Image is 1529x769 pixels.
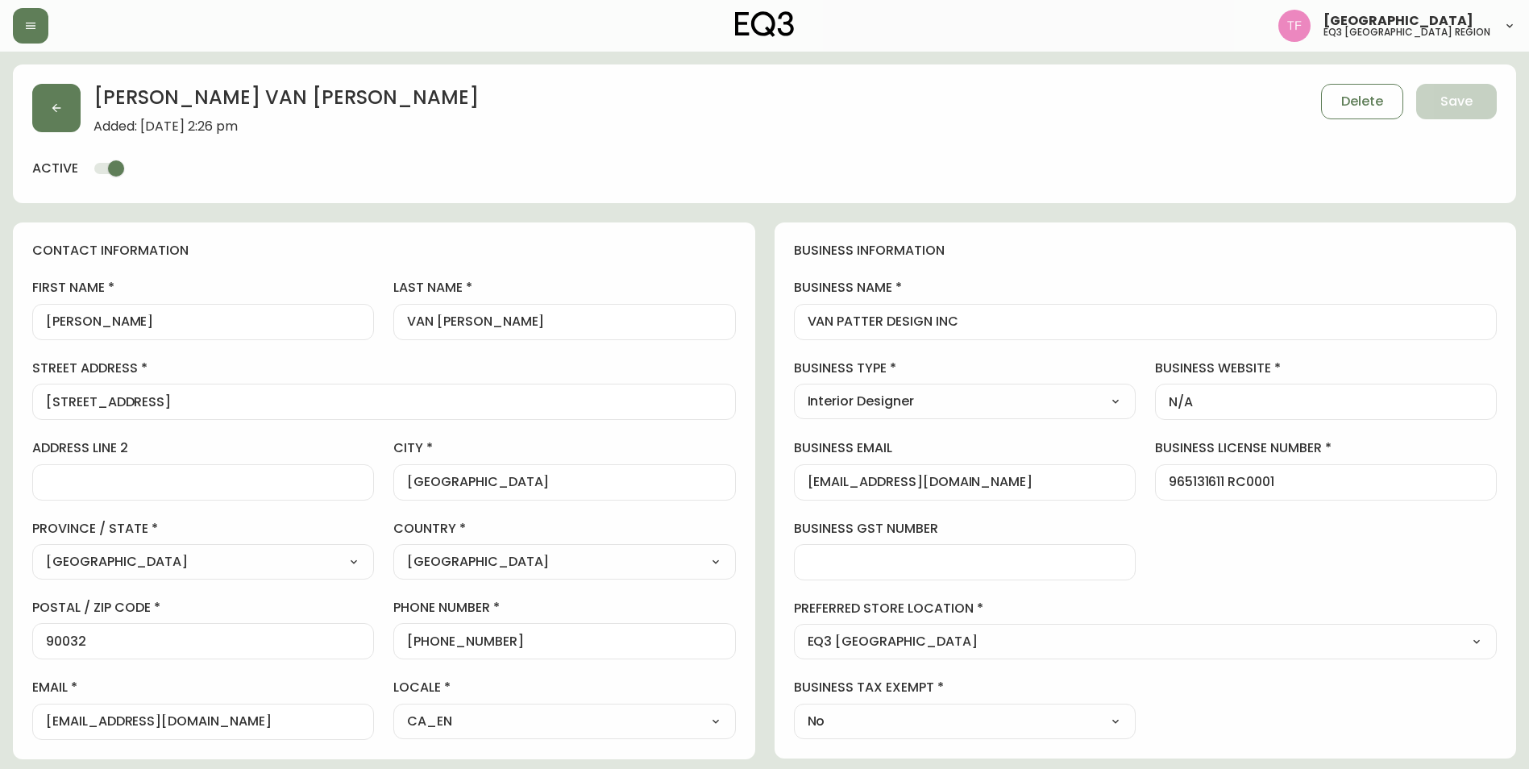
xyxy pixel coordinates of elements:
label: province / state [32,520,374,538]
label: business gst number [794,520,1136,538]
span: Added: [DATE] 2:26 pm [93,119,479,134]
img: 971393357b0bdd4f0581b88529d406f6 [1278,10,1311,42]
label: first name [32,279,374,297]
label: phone number [393,599,735,617]
span: [GEOGRAPHIC_DATA] [1323,15,1473,27]
label: business type [794,360,1136,377]
h4: business information [794,242,1498,260]
h4: contact information [32,242,736,260]
button: Delete [1321,84,1403,119]
label: business website [1155,360,1497,377]
label: preferred store location [794,600,1498,617]
h2: [PERSON_NAME] VAN [PERSON_NAME] [93,84,479,119]
input: https://www.designshop.com [1169,394,1483,409]
label: street address [32,360,736,377]
label: city [393,439,735,457]
label: locale [393,679,735,696]
h5: eq3 [GEOGRAPHIC_DATA] region [1323,27,1490,37]
label: last name [393,279,735,297]
img: logo [735,11,795,37]
label: business email [794,439,1136,457]
label: email [32,679,374,696]
label: postal / zip code [32,599,374,617]
label: business tax exempt [794,679,1136,696]
label: business license number [1155,439,1497,457]
label: business name [794,279,1498,297]
span: Delete [1341,93,1383,110]
label: country [393,520,735,538]
label: address line 2 [32,439,374,457]
h4: active [32,160,78,177]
